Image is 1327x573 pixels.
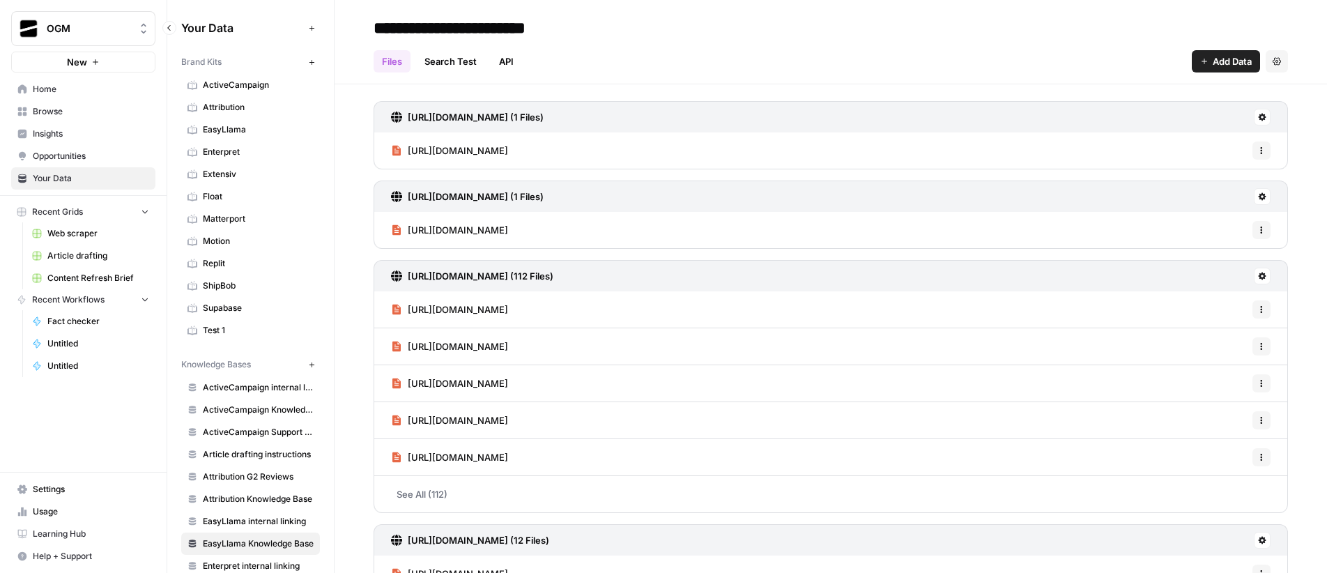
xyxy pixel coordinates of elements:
span: Enterpret internal linking [203,560,314,572]
span: Content Refresh Brief [47,272,149,284]
span: Your Data [33,172,149,185]
span: Fact checker [47,315,149,328]
span: EasyLlama internal linking [203,515,314,528]
span: Recent Grids [32,206,83,218]
a: EasyLlama [181,119,320,141]
span: Brand Kits [181,56,222,68]
a: Settings [11,478,155,501]
span: Replit [203,257,314,270]
span: Opportunities [33,150,149,162]
h3: [URL][DOMAIN_NAME] (1 Files) [408,190,544,204]
span: Your Data [181,20,303,36]
button: New [11,52,155,72]
a: [URL][DOMAIN_NAME] [391,402,508,438]
a: Usage [11,501,155,523]
button: Recent Grids [11,201,155,222]
span: Browse [33,105,149,118]
a: Search Test [416,50,485,72]
a: Browse [11,100,155,123]
a: [URL][DOMAIN_NAME] (112 Files) [391,261,553,291]
a: ActiveCampaign Support Center [181,421,320,443]
a: Insights [11,123,155,145]
span: Motion [203,235,314,247]
span: Knowledge Bases [181,358,251,371]
a: Matterport [181,208,320,230]
button: Help + Support [11,545,155,567]
a: Untitled [26,333,155,355]
a: Home [11,78,155,100]
a: [URL][DOMAIN_NAME] (12 Files) [391,525,549,556]
a: [URL][DOMAIN_NAME] (1 Files) [391,102,544,132]
button: Workspace: OGM [11,11,155,46]
a: [URL][DOMAIN_NAME] [391,132,508,169]
a: ShipBob [181,275,320,297]
a: [URL][DOMAIN_NAME] [391,439,508,475]
span: Supabase [203,302,314,314]
a: Your Data [11,167,155,190]
a: Fact checker [26,310,155,333]
h3: [URL][DOMAIN_NAME] (1 Files) [408,110,544,124]
span: Article drafting [47,250,149,262]
a: Motion [181,230,320,252]
span: OGM [47,22,131,36]
span: Add Data [1213,54,1252,68]
span: Usage [33,505,149,518]
span: ActiveCampaign Knowledge Base [203,404,314,416]
a: [URL][DOMAIN_NAME] [391,212,508,248]
span: ShipBob [203,280,314,292]
span: [URL][DOMAIN_NAME] [408,223,508,237]
a: Files [374,50,411,72]
span: Web scraper [47,227,149,240]
button: Recent Workflows [11,289,155,310]
span: [URL][DOMAIN_NAME] [408,450,508,464]
span: EasyLlama [203,123,314,136]
a: Untitled [26,355,155,377]
a: [URL][DOMAIN_NAME] [391,328,508,365]
img: OGM Logo [16,16,41,41]
span: Float [203,190,314,203]
a: ActiveCampaign Knowledge Base [181,399,320,421]
span: ActiveCampaign Support Center [203,426,314,438]
a: Test 1 [181,319,320,342]
span: Recent Workflows [32,293,105,306]
span: Test 1 [203,324,314,337]
span: Learning Hub [33,528,149,540]
a: ActiveCampaign internal linking [181,376,320,399]
button: Add Data [1192,50,1260,72]
a: Replit [181,252,320,275]
a: Article drafting instructions [181,443,320,466]
span: [URL][DOMAIN_NAME] [408,376,508,390]
span: Enterpret [203,146,314,158]
span: Untitled [47,337,149,350]
a: Attribution G2 Reviews [181,466,320,488]
span: Extensiv [203,168,314,181]
a: Content Refresh Brief [26,267,155,289]
a: EasyLlama Knowledge Base [181,533,320,555]
span: Article drafting instructions [203,448,314,461]
span: EasyLlama Knowledge Base [203,537,314,550]
a: Enterpret [181,141,320,163]
span: Attribution [203,101,314,114]
h3: [URL][DOMAIN_NAME] (112 Files) [408,269,553,283]
a: Article drafting [26,245,155,267]
span: Attribution Knowledge Base [203,493,314,505]
a: [URL][DOMAIN_NAME] [391,291,508,328]
span: [URL][DOMAIN_NAME] [408,413,508,427]
h3: [URL][DOMAIN_NAME] (12 Files) [408,533,549,547]
span: Settings [33,483,149,496]
a: Supabase [181,297,320,319]
a: Attribution [181,96,320,119]
a: Web scraper [26,222,155,245]
span: Untitled [47,360,149,372]
a: Learning Hub [11,523,155,545]
span: [URL][DOMAIN_NAME] [408,144,508,158]
span: Insights [33,128,149,140]
a: Float [181,185,320,208]
a: EasyLlama internal linking [181,510,320,533]
a: See All (112) [374,476,1288,512]
span: ActiveCampaign [203,79,314,91]
span: Matterport [203,213,314,225]
a: Attribution Knowledge Base [181,488,320,510]
span: Attribution G2 Reviews [203,471,314,483]
a: [URL][DOMAIN_NAME] (1 Files) [391,181,544,212]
